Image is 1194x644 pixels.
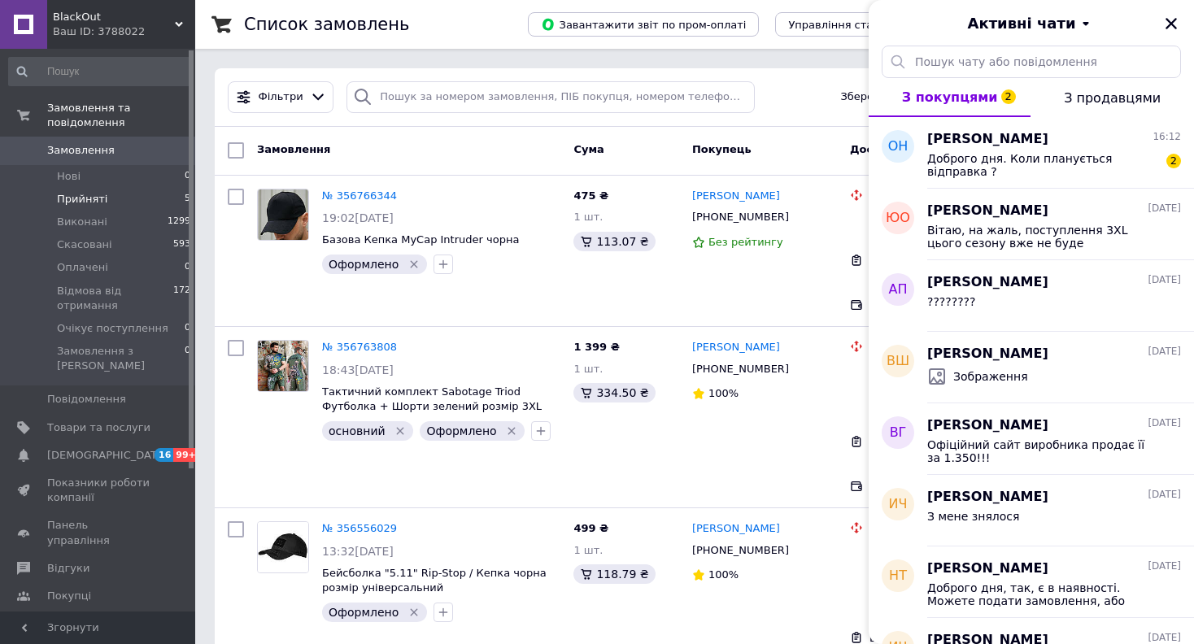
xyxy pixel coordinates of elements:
[927,581,1158,607] span: Доброго дня, так, є в наявності. Можете подати замовлення, або написати тут дані та я сформую зам...
[708,236,783,248] span: Без рейтингу
[1148,202,1181,215] span: [DATE]
[869,475,1194,546] button: ИЧ[PERSON_NAME][DATE]З мене знялося
[890,424,907,442] span: ВГ
[329,258,399,271] span: Оформлено
[1064,90,1161,106] span: З продавцями
[869,260,1194,332] button: АП[PERSON_NAME][DATE]????????
[257,143,330,155] span: Замовлення
[775,12,926,37] button: Управління статусами
[47,561,89,576] span: Відгуки
[407,606,421,619] svg: Видалити мітку
[57,192,107,207] span: Прийняті
[258,522,308,572] img: Фото товару
[53,10,175,24] span: BlackOut
[185,344,190,373] span: 0
[257,340,309,392] a: Фото товару
[927,295,975,308] span: ????????
[57,237,112,252] span: Скасовані
[322,567,547,594] a: Бейсболка "5.11" Rip-Stop / Кепка чорна розмір універсальний
[322,233,519,246] span: Базова Кепка MyCap Intruder чорна
[185,192,190,207] span: 5
[692,189,780,204] a: [PERSON_NAME]
[889,567,907,585] span: НТ
[57,344,185,373] span: Замовлення з [PERSON_NAME]
[8,57,192,86] input: Пошук
[57,284,173,313] span: Відмова від отримання
[426,424,496,437] span: Оформлено
[528,12,759,37] button: Завантажити звіт по пром-оплаті
[47,448,168,463] span: [DEMOGRAPHIC_DATA]
[257,189,309,241] a: Фото товару
[927,224,1158,250] span: Вітаю, на жаль, поступлення 3XL цього сезону вже не буде
[346,81,754,113] input: Пошук за номером замовлення, ПІБ покупця, номером телефону, Email, номером накладної
[927,202,1048,220] span: [PERSON_NAME]
[927,345,1048,363] span: [PERSON_NAME]
[394,424,407,437] svg: Видалити мітку
[173,237,190,252] span: 593
[927,559,1048,578] span: [PERSON_NAME]
[927,130,1048,149] span: [PERSON_NAME]
[505,424,518,437] svg: Видалити мітку
[882,46,1181,78] input: Пошук чату або повідомлення
[573,363,603,375] span: 1 шт.
[322,385,542,413] a: Тактичний комплект Sabotage Triod Футболка + Шорти зелений розмір 3XL
[927,416,1048,435] span: [PERSON_NAME]
[869,78,1031,117] button: З покупцями2
[869,332,1194,403] button: ВШ[PERSON_NAME][DATE]Зображення
[1148,488,1181,502] span: [DATE]
[329,424,386,437] span: основний
[185,169,190,184] span: 0
[573,143,604,155] span: Cума
[322,545,394,558] span: 13:32[DATE]
[1031,78,1194,117] button: З продавцями
[953,368,1028,385] span: Зображення
[889,281,908,299] span: АП
[902,89,998,105] span: З покупцями
[573,544,603,556] span: 1 шт.
[1148,559,1181,573] span: [DATE]
[185,321,190,336] span: 0
[887,352,909,371] span: ВШ
[57,260,108,275] span: Оплачені
[689,540,792,561] div: [PHONE_NUMBER]
[573,211,603,223] span: 1 шт.
[850,143,970,155] span: Доставка та оплата
[322,211,394,224] span: 19:02[DATE]
[57,321,168,336] span: Очікує поступлення
[1166,154,1181,168] span: 2
[47,589,91,603] span: Покупці
[257,521,309,573] a: Фото товару
[258,341,308,391] img: Фото товару
[573,341,619,353] span: 1 399 ₴
[57,215,107,229] span: Виконані
[689,359,792,380] div: [PHONE_NUMBER]
[888,137,909,156] span: ОН
[47,101,195,130] span: Замовлення та повідомлення
[322,189,397,202] a: № 356766344
[788,19,913,31] span: Управління статусами
[47,143,115,158] span: Замовлення
[47,518,150,547] span: Панель управління
[573,383,655,402] div: 334.50 ₴
[541,17,746,32] span: Завантажити звіт по пром-оплаті
[1148,273,1181,287] span: [DATE]
[1148,416,1181,430] span: [DATE]
[258,189,308,240] img: Фото товару
[840,89,951,105] span: Збережені фільтри:
[869,546,1194,618] button: НТ[PERSON_NAME][DATE]Доброго дня, так, є в наявності. Можете подати замовлення, або написати тут ...
[573,564,655,584] div: 118.79 ₴
[927,488,1048,507] span: [PERSON_NAME]
[927,152,1158,178] span: Доброго дня. Коли планується відправка ?
[244,15,409,34] h1: Список замовлень
[173,284,190,313] span: 172
[407,258,421,271] svg: Видалити мітку
[47,476,150,505] span: Показники роботи компанії
[914,13,1148,34] button: Активні чати
[1161,14,1181,33] button: Закрити
[155,448,173,462] span: 16
[259,89,303,105] span: Фільтри
[967,13,1075,34] span: Активні чати
[869,403,1194,475] button: ВГ[PERSON_NAME][DATE]Офіційний сайт виробника продає її за 1.350!!!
